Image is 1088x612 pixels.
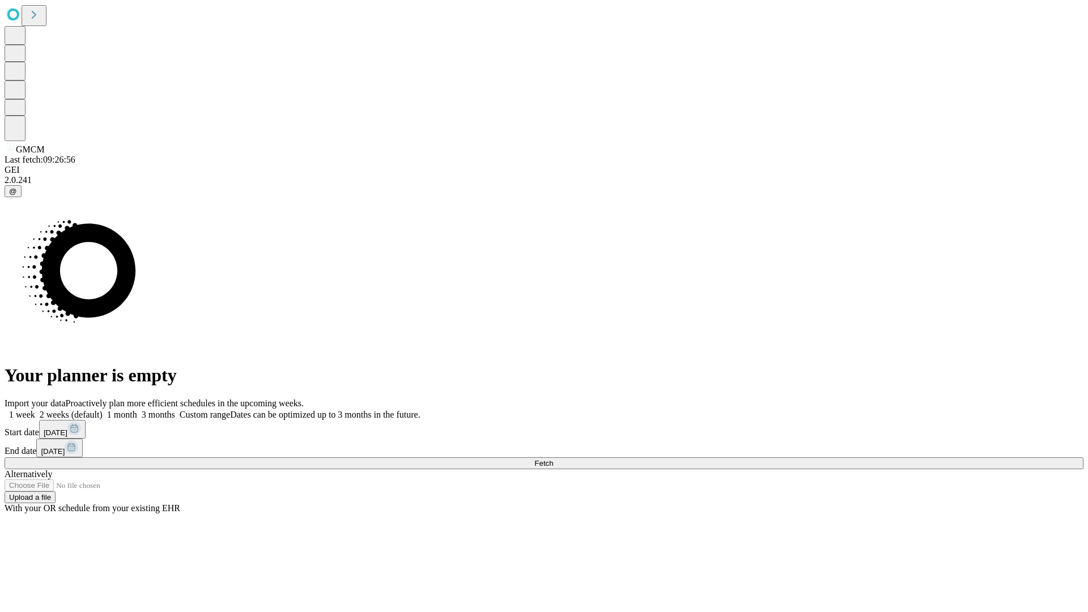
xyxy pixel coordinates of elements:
[5,491,56,503] button: Upload a file
[5,175,1083,185] div: 2.0.241
[36,439,83,457] button: [DATE]
[16,144,45,154] span: GMCM
[5,439,1083,457] div: End date
[142,410,175,419] span: 3 months
[107,410,137,419] span: 1 month
[39,420,86,439] button: [DATE]
[5,457,1083,469] button: Fetch
[41,447,65,456] span: [DATE]
[5,469,52,479] span: Alternatively
[5,503,180,513] span: With your OR schedule from your existing EHR
[40,410,103,419] span: 2 weeks (default)
[5,398,66,408] span: Import your data
[180,410,230,419] span: Custom range
[9,187,17,195] span: @
[9,410,35,419] span: 1 week
[534,459,553,467] span: Fetch
[5,185,22,197] button: @
[5,155,75,164] span: Last fetch: 09:26:56
[44,428,67,437] span: [DATE]
[5,420,1083,439] div: Start date
[66,398,304,408] span: Proactively plan more efficient schedules in the upcoming weeks.
[5,365,1083,386] h1: Your planner is empty
[230,410,420,419] span: Dates can be optimized up to 3 months in the future.
[5,165,1083,175] div: GEI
